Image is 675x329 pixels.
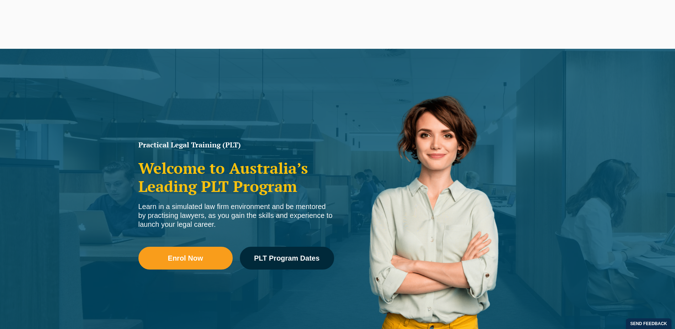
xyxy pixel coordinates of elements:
span: Enrol Now [168,255,203,262]
h2: Welcome to Australia’s Leading PLT Program [138,159,334,195]
h1: Practical Legal Training (PLT) [138,141,334,148]
a: Enrol Now [138,247,233,270]
span: PLT Program Dates [254,255,320,262]
div: Learn in a simulated law firm environment and be mentored by practising lawyers, as you gain the ... [138,202,334,229]
a: PLT Program Dates [240,247,334,270]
